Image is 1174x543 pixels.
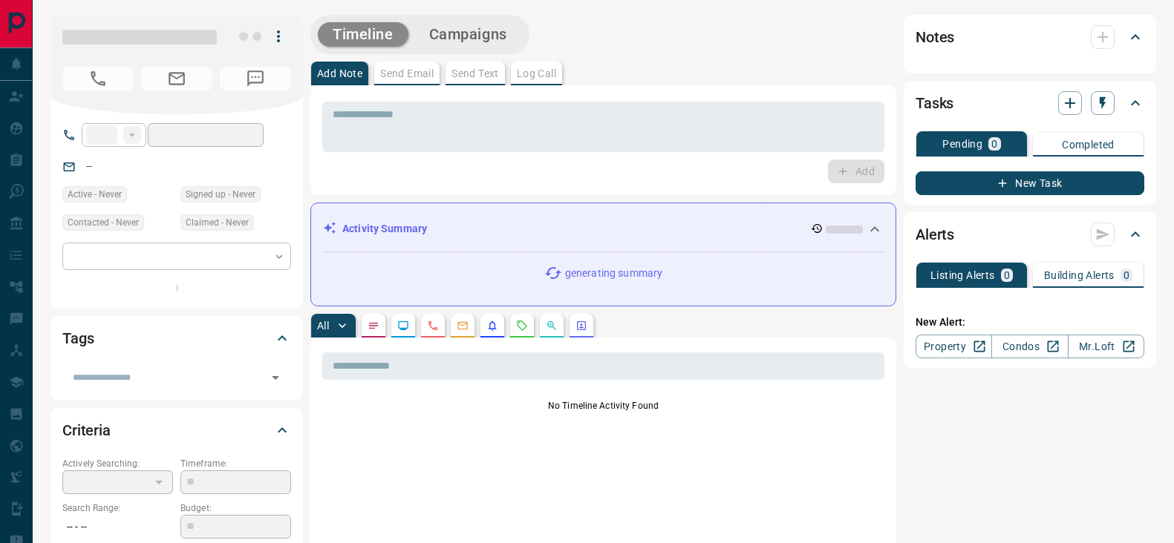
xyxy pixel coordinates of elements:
p: Search Range: [62,501,173,515]
p: New Alert: [916,315,1144,330]
div: Alerts [916,217,1144,252]
span: Signed up - Never [186,187,255,202]
p: No Timeline Activity Found [322,399,884,412]
a: Mr.Loft [1068,335,1144,358]
div: Tasks [916,85,1144,121]
div: Criteria [62,412,291,448]
button: Open [265,367,286,388]
p: Activity Summary [342,221,427,237]
p: 0 [1004,270,1010,280]
p: Listing Alerts [930,270,995,280]
p: 0 [1124,270,1129,280]
svg: Requests [516,320,528,332]
p: Add Note [317,68,362,79]
svg: Calls [427,320,439,332]
span: No Number [220,67,291,90]
span: Active - Never [68,187,122,202]
span: No Email [141,67,212,90]
p: 0 [991,139,997,149]
span: Contacted - Never [68,215,139,230]
p: Pending [942,139,982,149]
svg: Lead Browsing Activity [397,320,409,332]
p: Actively Searching: [62,457,173,470]
svg: Listing Alerts [486,320,498,332]
span: Claimed - Never [186,215,249,230]
span: No Number [62,67,134,90]
button: Timeline [318,22,408,47]
p: All [317,320,329,331]
a: Property [916,335,992,358]
a: Condos [991,335,1068,358]
div: Notes [916,19,1144,55]
svg: Emails [457,320,469,332]
h2: Tasks [916,91,953,115]
h2: Notes [916,25,954,49]
div: Tags [62,320,291,356]
h2: Tags [62,326,94,350]
svg: Opportunities [546,320,558,332]
button: Campaigns [414,22,522,47]
button: New Task [916,171,1144,195]
svg: Agent Actions [575,320,587,332]
p: Budget: [180,501,291,515]
h2: Alerts [916,223,954,246]
p: -- - -- [62,515,173,539]
h2: Criteria [62,418,111,442]
a: -- [86,160,92,172]
p: generating summary [565,266,662,281]
svg: Notes [368,320,379,332]
p: Building Alerts [1044,270,1115,280]
p: Completed [1062,139,1115,150]
div: Activity Summary [323,215,884,243]
p: Timeframe: [180,457,291,470]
